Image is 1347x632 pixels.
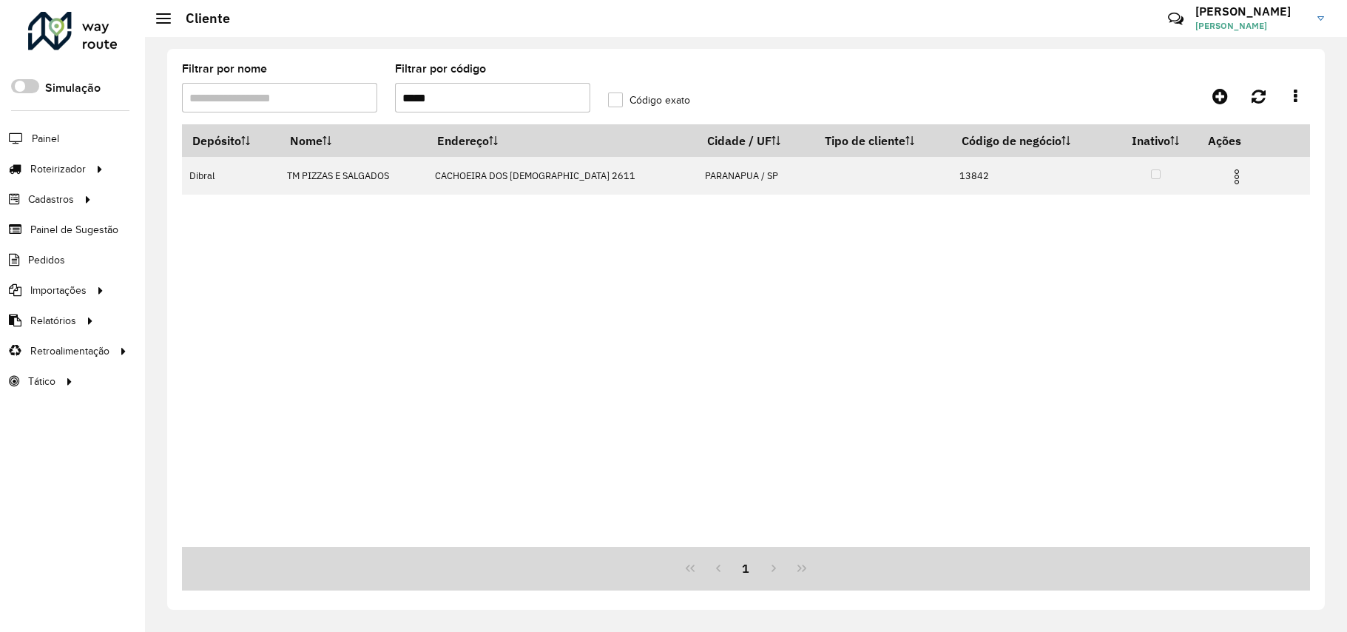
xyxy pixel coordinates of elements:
label: Simulação [45,79,101,97]
td: PARANAPUA / SP [698,157,814,195]
th: Código de negócio [952,125,1113,157]
th: Tipo de cliente [814,125,952,157]
label: Filtrar por código [395,60,486,78]
td: CACHOEIRA DOS [DEMOGRAPHIC_DATA] 2611 [427,157,698,195]
span: Retroalimentação [30,343,109,359]
th: Ações [1198,125,1287,156]
a: Contato Rápido [1160,3,1192,35]
button: 1 [732,554,760,582]
span: Pedidos [28,252,65,268]
h3: [PERSON_NAME] [1195,4,1306,19]
span: [PERSON_NAME] [1195,19,1306,33]
span: Painel [32,131,59,147]
td: TM PIZZAS E SALGADOS [280,157,427,195]
span: Tático [28,374,55,389]
th: Cidade / UF [698,125,814,157]
th: Inativo [1113,125,1198,157]
span: Roteirizador [30,161,86,177]
span: Cadastros [28,192,74,207]
label: Filtrar por nome [182,60,267,78]
span: Relatórios [30,313,76,329]
h2: Cliente [171,10,230,27]
th: Nome [280,125,427,157]
td: 13842 [952,157,1113,195]
td: Dibral [182,157,280,195]
span: Painel de Sugestão [30,222,118,238]
label: Código exato [608,93,690,108]
th: Depósito [182,125,280,157]
th: Endereço [427,125,698,157]
span: Importações [30,283,87,298]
